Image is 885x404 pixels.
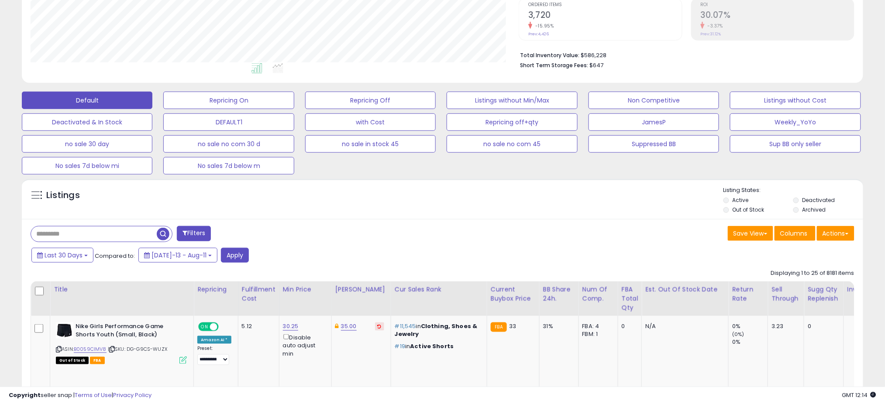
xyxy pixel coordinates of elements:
[76,322,182,341] b: Nike Girls Performance Game Shorts Youth (Small, Black)
[138,248,217,263] button: [DATE]-13 - Aug-11
[305,92,436,109] button: Repricing Off
[732,285,764,303] div: Return Rate
[163,135,294,153] button: no sale no com 30 d
[152,251,207,260] span: [DATE]-13 - Aug-11
[74,346,107,353] a: B0059CIMV8
[9,391,152,400] div: seller snap | |
[808,285,840,303] div: Sugg Qty Replenish
[395,285,483,294] div: Cur Sales Rank
[589,135,719,153] button: Suppressed BB
[113,391,152,399] a: Privacy Policy
[528,10,682,22] h2: 3,720
[622,285,638,312] div: FBA Total Qty
[305,113,436,131] button: with Cost
[217,323,231,331] span: OFF
[705,23,723,29] small: -3.37%
[723,186,863,195] p: Listing States:
[163,92,294,109] button: Repricing On
[95,252,135,260] span: Compared to:
[45,251,83,260] span: Last 30 Days
[730,113,861,131] button: Weekly_YoYo
[283,285,328,294] div: Min Price
[46,189,80,202] h5: Listings
[341,322,357,331] a: 35.00
[242,322,272,330] div: 5.12
[242,285,275,303] div: Fulfillment Cost
[395,342,480,350] p: in
[771,285,800,303] div: Sell Through
[221,248,249,263] button: Apply
[395,322,416,330] span: #11,545
[543,285,575,303] div: BB Share 24h.
[733,206,764,213] label: Out of Stock
[701,10,854,22] h2: 30.07%
[808,322,837,330] div: 0
[622,322,635,330] div: 0
[780,229,808,238] span: Columns
[520,51,579,59] b: Total Inventory Value:
[90,357,105,364] span: FBA
[528,3,682,7] span: Ordered Items
[589,113,719,131] button: JamesP
[491,322,507,332] small: FBA
[817,226,854,241] button: Actions
[22,135,152,153] button: no sale 30 day
[701,31,721,37] small: Prev: 31.12%
[283,322,299,331] a: 30.25
[732,331,744,338] small: (0%)
[532,23,554,29] small: -15.95%
[491,285,536,303] div: Current Buybox Price
[802,196,835,204] label: Deactivated
[645,322,722,330] p: N/A
[732,338,768,346] div: 0%
[447,113,577,131] button: Repricing off+qty
[197,336,231,344] div: Amazon AI *
[804,281,844,316] th: Please note that this number is a calculation based on your required days of coverage and your ve...
[395,322,478,338] span: Clothing, Shoes & Jewelry
[771,269,854,277] div: Displaying 1 to 25 of 8181 items
[509,322,516,330] span: 33
[22,113,152,131] button: Deactivated & In Stock
[56,357,89,364] span: All listings that are currently out of stock and unavailable for purchase on Amazon
[730,92,861,109] button: Listings without Cost
[701,3,854,7] span: ROI
[802,206,826,213] label: Archived
[520,49,848,60] li: $586,228
[410,342,454,350] span: Active Shorts
[395,322,480,338] p: in
[582,330,611,338] div: FBM: 1
[283,332,325,358] div: Disable auto adjust min
[199,323,210,331] span: ON
[108,346,167,353] span: | SKU: DG-G9CS-WUZX
[22,157,152,175] button: No sales 7d below mi
[75,391,112,399] a: Terms of Use
[305,135,436,153] button: no sale in stock 45
[447,92,577,109] button: Listings without Min/Max
[177,226,211,241] button: Filters
[163,157,294,175] button: No sales 7d below m
[22,92,152,109] button: Default
[54,285,190,294] div: Title
[589,92,719,109] button: Non Competitive
[197,346,231,365] div: Preset:
[775,226,816,241] button: Columns
[9,391,41,399] strong: Copyright
[335,285,387,294] div: [PERSON_NAME]
[771,322,797,330] div: 3.23
[732,322,768,330] div: 0%
[728,226,773,241] button: Save View
[528,31,549,37] small: Prev: 4,426
[447,135,577,153] button: no sale no com 45
[31,248,93,263] button: Last 30 Days
[645,285,725,294] div: Est. Out Of Stock Date
[733,196,749,204] label: Active
[730,135,861,153] button: Sup BB only seller
[582,322,611,330] div: FBA: 4
[543,322,572,330] div: 31%
[520,62,588,69] b: Short Term Storage Fees:
[56,322,187,363] div: ASIN:
[589,61,603,69] span: $647
[395,342,405,350] span: #19
[842,391,876,399] span: 2025-09-11 12:14 GMT
[163,113,294,131] button: DEFAULT1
